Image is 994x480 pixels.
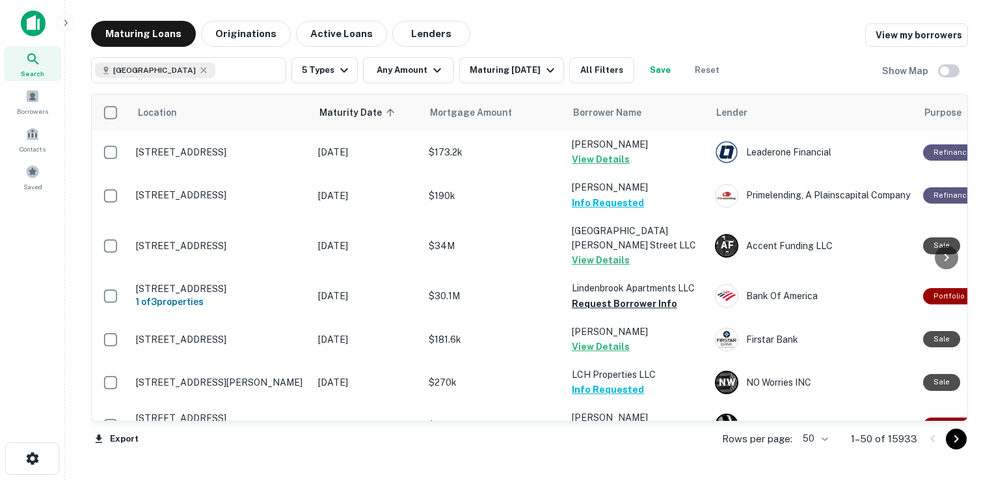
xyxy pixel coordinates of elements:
button: View Details [572,339,630,354]
p: [STREET_ADDRESS][PERSON_NAME] [136,377,305,388]
span: Saved [23,181,42,192]
p: $270k [429,375,559,390]
th: Maturity Date [312,94,422,131]
button: Export [91,429,142,449]
p: [STREET_ADDRESS] [136,146,305,158]
a: Borrowers [4,84,61,119]
h6: Show Map [882,64,930,78]
a: Search [4,46,61,81]
p: $173.2k [429,145,559,159]
p: [GEOGRAPHIC_DATA][PERSON_NAME] Street LLC [572,224,702,252]
span: Location [137,105,177,120]
span: Mortgage Amount [430,105,529,120]
div: NO Worries INC [715,371,910,394]
button: Maturing Loans [91,21,196,47]
button: Info Requested [572,195,644,211]
button: Reset [686,57,728,83]
p: [DATE] [318,189,416,203]
span: Purpose [924,105,961,120]
div: Sale [923,237,960,254]
p: $1.9M [429,418,559,433]
img: picture [716,285,738,307]
p: Rows per page: [722,431,792,447]
p: [PERSON_NAME] [572,410,702,425]
p: $181.6k [429,332,559,347]
span: Maturity Date [319,105,399,120]
div: Firstar Bank [715,328,910,351]
p: Lindenbrook Apartments LLC [572,281,702,295]
span: [GEOGRAPHIC_DATA] [113,64,196,76]
p: [STREET_ADDRESS] [136,240,305,252]
div: This loan purpose was for refinancing [923,144,982,161]
span: Contacts [20,144,46,154]
a: Contacts [4,122,61,157]
h6: 1 of 3 properties [136,295,305,309]
p: [DATE] [318,375,416,390]
p: [DATE] [318,289,416,303]
div: 50 [798,429,830,448]
p: $30.1M [429,289,559,303]
span: Borrowers [17,106,48,116]
a: View my borrowers [865,23,968,47]
span: Lender [716,105,747,120]
div: Bank Of America [715,284,910,308]
button: All Filters [569,57,634,83]
img: capitalize-icon.png [21,10,46,36]
th: Lender [708,94,917,131]
p: [DATE] [318,418,416,433]
p: $34M [429,239,559,253]
img: picture [716,185,738,207]
th: Mortgage Amount [422,94,565,131]
p: [STREET_ADDRESS] [136,189,305,201]
p: [STREET_ADDRESS] [136,283,305,295]
p: [PERSON_NAME] [572,137,702,152]
p: LCH Properties LLC [572,367,702,382]
p: 1–50 of 15933 [851,431,917,447]
div: Sale [923,374,960,390]
th: Borrower Name [565,94,708,131]
img: picture [716,141,738,163]
button: Request Borrower Info [572,296,677,312]
button: Maturing [DATE] [459,57,564,83]
button: Active Loans [296,21,387,47]
button: View Details [572,252,630,268]
p: B R [720,419,733,433]
div: Maturing [DATE] [470,62,558,78]
p: [STREET_ADDRESS] [136,412,305,424]
p: [PERSON_NAME] [572,180,702,194]
p: A F [721,239,733,252]
button: Go to next page [946,429,967,449]
p: [STREET_ADDRESS] [136,334,305,345]
div: Sale [923,331,960,347]
div: This is a portfolio loan with 3 properties [923,288,975,304]
button: Save your search to get updates of matches that match your search criteria. [639,57,681,83]
a: Saved [4,159,61,194]
iframe: Chat Widget [929,376,994,438]
div: Leaderone Financial [715,140,910,164]
p: [DATE] [318,239,416,253]
p: [DATE] [318,145,416,159]
p: [DATE] [318,332,416,347]
button: View Details [572,152,630,167]
span: Search [21,68,44,79]
div: Accent Funding LLC [715,234,910,258]
img: picture [716,328,738,351]
button: Originations [201,21,291,47]
p: [PERSON_NAME] [572,325,702,339]
th: Location [129,94,312,131]
div: This loan purpose was for refinancing [923,187,982,204]
button: Lenders [392,21,470,47]
p: $190k [429,189,559,203]
p: N W [719,376,735,390]
span: Borrower Name [573,105,641,120]
button: Any Amount [363,57,454,83]
div: Primelending, A Plainscapital Company [715,184,910,207]
button: Info Requested [572,382,644,397]
div: BIG Rock Investments LLC [715,414,910,437]
button: 5 Types [291,57,358,83]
